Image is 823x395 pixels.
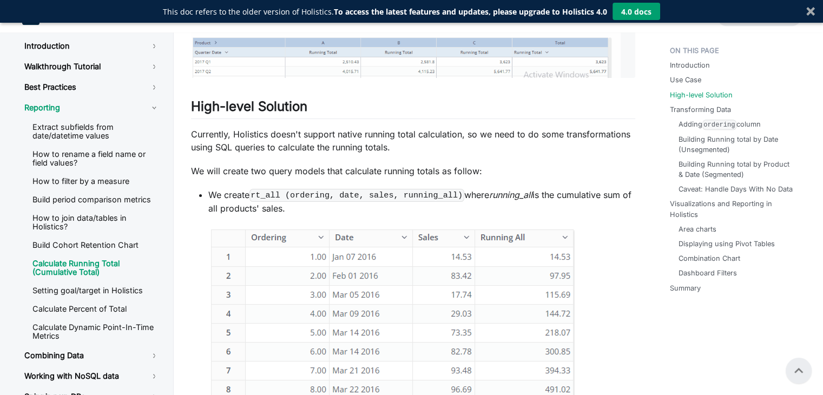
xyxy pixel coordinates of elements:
[786,358,812,384] button: Scroll back to top
[16,78,168,96] a: Best Practices
[11,32,174,395] nav: Docs sidebar
[679,159,795,180] a: Building Running total by Product & Date (Segmented)
[613,3,660,20] button: 4.0 docs
[679,184,793,194] a: Caveat: Handle Days With No Data
[191,128,635,154] p: Currently, Holistics doesn't support native running total calculation, so we need to do some tran...
[670,60,710,70] a: Introduction
[679,253,740,264] a: Combination Chart
[670,90,733,100] a: High-level Solution
[24,146,168,171] a: How to rename a field name or field values?
[334,6,607,17] strong: To access the latest features and updates, please upgrade to Holistics 4.0
[16,57,168,76] a: Walkthrough Tutorial
[679,268,737,278] a: Dashboard Filters
[679,239,775,249] a: Displaying using Pivot Tables
[24,237,168,253] a: Build Cohort Retention Chart
[670,104,731,115] a: Transforming Data
[670,199,799,219] a: Visualizations and Reporting in Holistics
[24,173,168,189] a: How to filter by a measure
[208,188,635,215] p: We create where is the cumulative sum of all products' sales.
[670,283,701,293] a: Summary
[24,210,168,235] a: How to join data/tables in Holistics?
[679,224,716,234] a: Area charts
[22,8,125,25] a: HolisticsHolistics Docs (3.0)
[16,37,168,55] a: Introduction
[24,319,168,344] a: Calculate Dynamic Point-In-Time Metrics
[163,6,607,17] p: This doc refers to the older version of Holistics.
[16,98,168,117] a: Reporting
[702,120,737,130] code: ordering
[249,189,464,201] code: rt_all (ordering, date, sales, running_all)
[24,301,168,317] a: Calculate Percent of Total
[16,367,168,385] a: Working with NoSQL data
[191,98,635,119] h2: High-level Solution
[191,164,635,177] p: We will create two query models that calculate running totals as follow:
[679,134,795,155] a: Building Running total by Date (Unsegmented)
[16,346,168,365] a: Combining Data
[670,75,701,85] a: Use Case
[24,119,168,144] a: Extract subfields from date/datetime values
[24,255,168,280] a: Calculate Running Total (Cumulative Total)
[24,282,168,299] a: Setting goal/target in Holistics
[489,189,532,200] em: running_all
[163,6,607,17] div: This doc refers to the older version of Holistics.To access the latest features and updates, plea...
[679,119,761,130] a: Addingorderingcolumn
[24,192,168,208] a: Build period comparison metrics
